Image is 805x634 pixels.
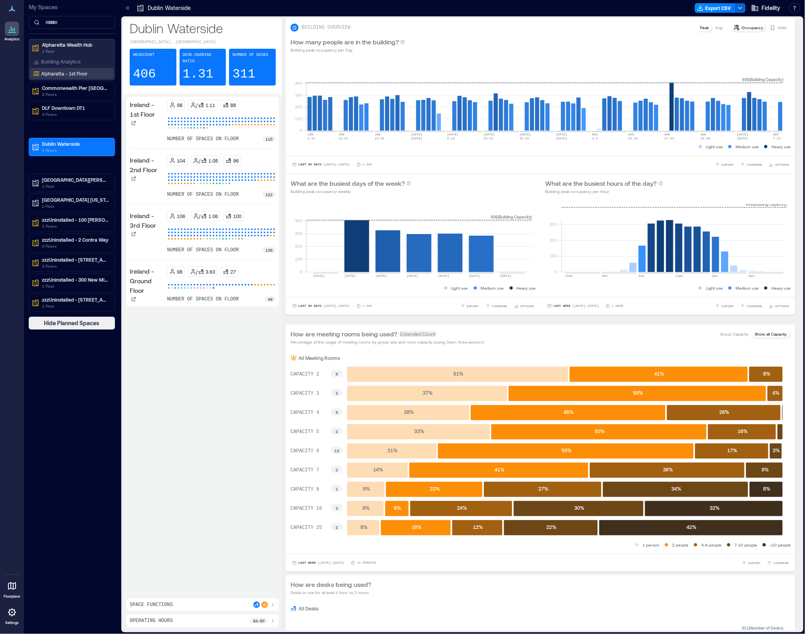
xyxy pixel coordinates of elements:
[295,244,302,248] tspan: 200
[438,274,449,278] text: [DATE]
[253,618,265,624] p: 9a - 5p
[749,274,755,278] text: 8pm
[469,274,481,278] text: [DATE]
[423,390,433,396] text: 37 %
[565,274,573,278] text: 12am
[130,266,164,295] p: Ireland - Ground Floor
[712,274,718,278] text: 4pm
[232,66,255,82] p: 311
[720,409,730,415] text: 26 %
[231,102,236,108] p: 88
[517,285,536,291] p: Heavy use
[291,589,371,596] p: Desks in use for at least 1 hour vs 3 hours
[556,133,568,136] text: [DATE]
[447,137,455,140] text: 6-12
[291,429,319,435] text: CAPACITY 5
[41,70,87,77] p: Alpharetta - 1st Floor
[554,269,557,274] tspan: 0
[167,191,239,198] p: number of spaces on floor
[363,304,372,308] p: 1 Day
[268,296,273,302] p: 49
[232,52,268,58] p: Number of Desks
[177,102,183,108] p: 98
[761,4,780,12] span: Fidelity
[628,133,634,136] text: AUG
[42,243,109,249] p: 0 Floors
[295,104,302,109] tspan: 200
[481,285,504,291] p: Medium use
[42,237,109,243] p: zzzUninstalled - 2 Contra Way
[291,506,322,511] text: CAPACITY 16
[196,102,198,108] p: /
[714,302,736,310] button: EXPORT
[130,618,173,624] p: Operating Hours
[42,91,109,97] p: 3 Floors
[291,525,322,531] text: CAPACITY 25
[742,24,763,31] p: Occupancy
[773,137,781,140] text: 7-13
[447,133,459,136] text: [DATE]
[42,203,109,209] p: 1 Floor
[722,162,734,167] span: EXPORT
[736,143,759,150] p: Medium use
[291,47,405,53] p: Building peak occupancy per Day
[42,276,109,283] p: zzzUninstalled - 300 New Millennium
[722,304,734,308] span: EXPORT
[706,285,723,291] p: Light use
[414,428,424,434] text: 33 %
[710,505,720,511] text: 32 %
[736,285,759,291] p: Medium use
[494,467,504,472] text: 41 %
[701,137,710,140] text: 24-30
[375,133,381,136] text: JUN
[363,486,370,491] text: 9 %
[556,137,568,140] text: [DATE]
[765,559,791,567] button: COMPARE
[483,137,493,140] text: 13-19
[338,133,344,136] text: JUN
[546,179,657,188] p: What are the busiest hours of the day?
[291,372,319,377] text: CAPACITY 2
[520,304,534,308] span: OPTIONS
[520,137,529,140] text: 20-26
[291,410,319,415] text: CAPACITY 4
[633,390,643,396] text: 59 %
[546,188,663,195] p: Building peak occupancy per Hour
[739,302,764,310] button: COMPARE
[706,143,723,150] p: Light use
[564,409,574,415] text: 45 %
[770,542,791,548] p: >10 people
[308,133,314,136] text: JUN
[665,133,671,136] text: AUG
[639,274,645,278] text: 8am
[344,274,356,278] text: [DATE]
[42,147,109,153] p: 4 Floors
[546,302,601,310] button: Last Week |[DATE]-[DATE]
[411,524,421,530] text: 16 %
[2,603,22,628] a: Settings
[130,20,276,36] p: Dublin Waterside
[130,211,164,230] p: Ireland - 3rd Floor
[687,524,697,530] text: 42 %
[42,111,109,117] p: 3 Floors
[42,42,109,48] p: Alpharetta Wealth Hub
[177,213,186,219] p: 106
[720,331,748,337] p: Group Capacity
[411,137,423,140] text: [DATE]
[363,162,372,167] p: 1 Day
[363,505,370,511] text: 9 %
[313,274,325,278] text: [DATE]
[771,285,791,291] p: Heavy use
[133,52,154,58] p: Headcount
[300,128,302,133] tspan: 0
[492,304,508,308] span: COMPARE
[41,58,81,65] p: Building Analytics
[42,223,109,229] p: 2 Floors
[299,605,318,612] p: All Desks
[388,447,398,453] text: 21 %
[42,85,109,91] p: Commonwealth Pier [GEOGRAPHIC_DATA]
[484,302,509,310] button: COMPARE
[663,467,673,472] text: 36 %
[375,137,384,140] text: 22-28
[592,137,598,140] text: 3-9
